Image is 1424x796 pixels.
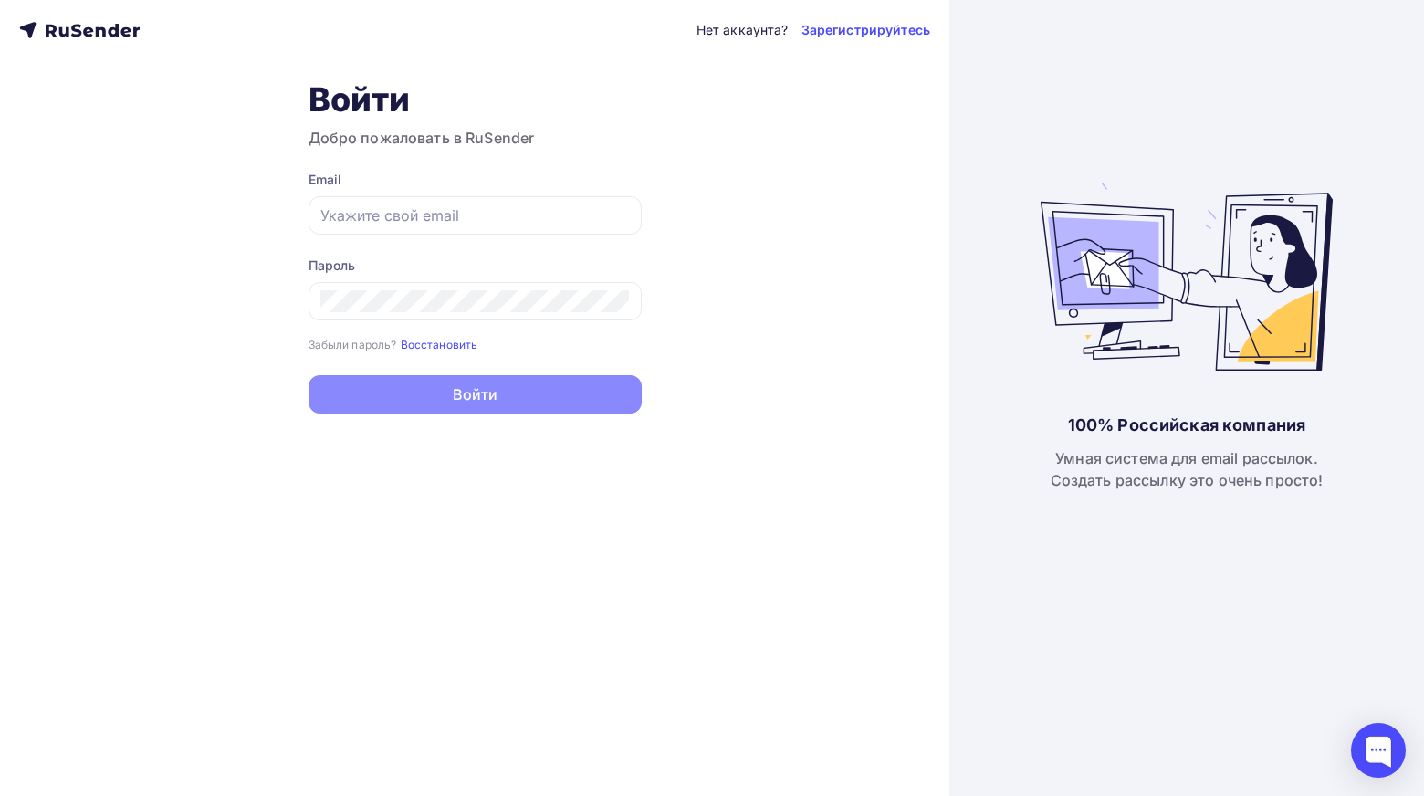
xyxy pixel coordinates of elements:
button: Войти [309,375,642,414]
div: 100% Российская компания [1068,414,1305,436]
h1: Войти [309,79,642,120]
h3: Добро пожаловать в RuSender [309,127,642,149]
a: Зарегистрируйтесь [801,21,930,39]
small: Восстановить [401,338,478,351]
div: Нет аккаунта? [696,21,789,39]
div: Email [309,171,642,189]
a: Восстановить [401,336,478,351]
div: Умная система для email рассылок. Создать рассылку это очень просто! [1051,447,1324,491]
input: Укажите свой email [320,204,630,226]
div: Пароль [309,257,642,275]
small: Забыли пароль? [309,338,397,351]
